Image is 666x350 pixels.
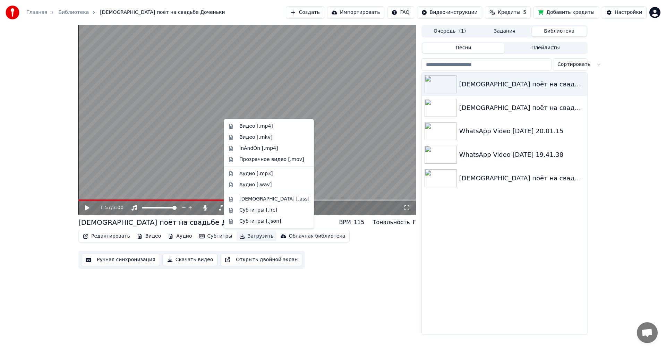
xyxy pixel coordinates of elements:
div: Видео [.mkv] [239,134,272,141]
img: youka [6,6,19,19]
span: [DEMOGRAPHIC_DATA] поёт на свадьбе Доченьки [100,9,225,16]
button: Добавить кредиты [533,6,599,19]
div: Прозрачное видео [.mov] [239,156,304,163]
a: Главная [26,9,47,16]
div: 115 [354,218,365,227]
div: / [100,204,117,211]
div: Настройки [615,9,642,16]
button: Очередь [422,26,477,36]
div: Видео [.mp4] [239,123,273,130]
button: Библиотека [532,26,587,36]
div: InAndOn [.mp4] [239,145,278,152]
button: Песни [422,43,505,53]
div: Аудио [.mp3] [239,170,273,177]
span: Сортировать [557,61,590,68]
span: 5 [523,9,526,16]
button: Редактировать [80,231,133,241]
div: Аудио [.wav] [239,181,272,188]
button: Импортировать [327,6,385,19]
nav: breadcrumb [26,9,225,16]
button: Задания [477,26,532,36]
button: Открыть двойной экран [220,254,302,266]
button: Аудио [165,231,195,241]
span: Кредиты [498,9,520,16]
span: 3:00 [113,204,123,211]
button: Субтитры [196,231,235,241]
button: Видео-инструкции [417,6,482,19]
div: [DEMOGRAPHIC_DATA] поёт на свадьбе Доченьки [459,103,584,113]
button: Скачать видео [163,254,218,266]
div: Тональность [373,218,410,227]
button: Создать [286,6,324,19]
button: Плейлисты [504,43,587,53]
div: Субтитры [.lrc] [239,207,277,214]
span: ( 1 ) [459,28,466,35]
div: Облачная библиотека [289,233,345,240]
div: WhatsApp Video [DATE] 19.41.38 [459,150,584,160]
a: Открытый чат [637,322,658,343]
div: WhatsApp Video [DATE] 20.01.15 [459,126,584,136]
span: 1:57 [100,204,111,211]
div: [DEMOGRAPHIC_DATA] поёт на свадьбе Доченьки [78,217,257,227]
div: [DEMOGRAPHIC_DATA] [.ass] [239,196,309,203]
div: F [413,218,416,227]
button: Кредиты5 [485,6,531,19]
button: FAQ [387,6,414,19]
div: Субтитры [.json] [239,218,281,225]
div: BPM [339,218,351,227]
div: [DEMOGRAPHIC_DATA] поёт на свадьбе Доченьки [459,173,584,183]
button: Видео [134,231,164,241]
button: Настройки [602,6,647,19]
a: Библиотека [58,9,89,16]
button: Загрузить [237,231,276,241]
button: Ручная синхронизация [81,254,160,266]
div: [DEMOGRAPHIC_DATA] поёт на свадьбе Доченьки [459,79,584,89]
